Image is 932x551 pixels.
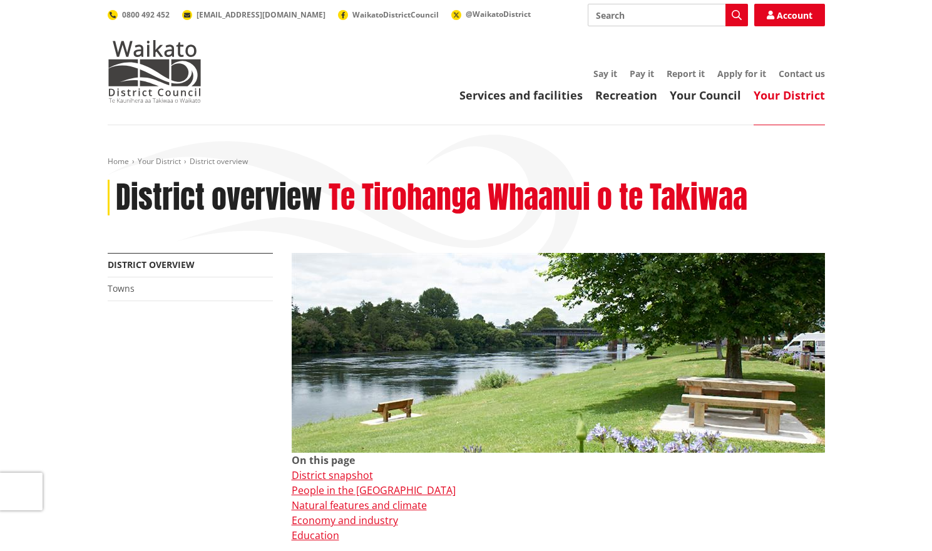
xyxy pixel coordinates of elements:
a: Economy and industry [292,513,398,527]
a: Your Council [670,88,741,103]
h2: Te Tirohanga Whaanui o te Takiwaa [329,180,747,216]
a: Pay it [630,68,654,80]
span: District overview [190,156,248,167]
a: Your District [138,156,181,167]
img: Waikato District Council - Te Kaunihera aa Takiwaa o Waikato [108,40,202,103]
span: WaikatoDistrictCouncil [352,9,439,20]
a: Report it [667,68,705,80]
input: Search input [588,4,748,26]
a: District overview [108,259,195,270]
span: 0800 492 452 [122,9,170,20]
a: People in the [GEOGRAPHIC_DATA] [292,483,456,497]
a: WaikatoDistrictCouncil [338,9,439,20]
nav: breadcrumb [108,157,825,167]
span: [EMAIL_ADDRESS][DOMAIN_NAME] [197,9,325,20]
span: @WaikatoDistrict [466,9,531,19]
img: Ngaruawahia 0015 [292,253,825,453]
a: Towns [108,282,135,294]
a: Natural features and climate [292,498,427,512]
a: 0800 492 452 [108,9,170,20]
a: @WaikatoDistrict [451,9,531,19]
a: Your District [754,88,825,103]
strong: On this page [292,453,355,467]
a: Apply for it [717,68,766,80]
a: Account [754,4,825,26]
a: Home [108,156,129,167]
a: Say it [593,68,617,80]
a: Education [292,528,339,542]
a: [EMAIL_ADDRESS][DOMAIN_NAME] [182,9,325,20]
a: Services and facilities [459,88,583,103]
a: Contact us [779,68,825,80]
h1: District overview [116,180,322,216]
a: District snapshot [292,468,373,482]
a: Recreation [595,88,657,103]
